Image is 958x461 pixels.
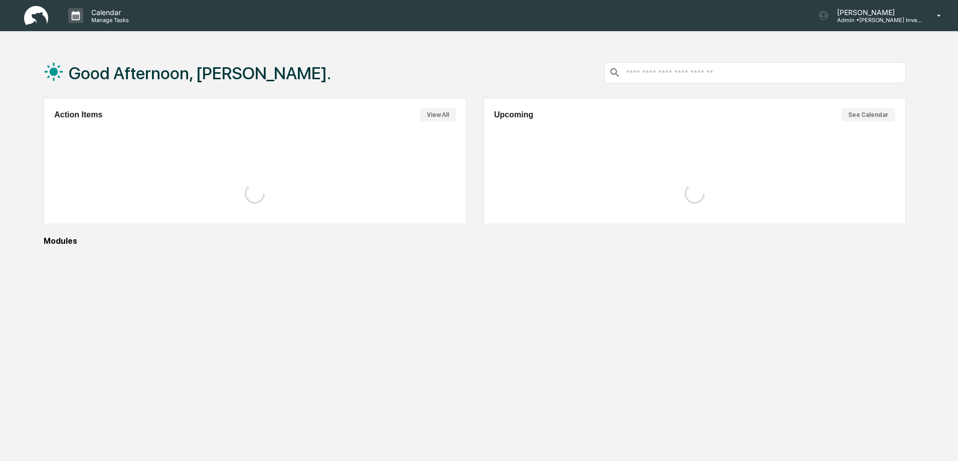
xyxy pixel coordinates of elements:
p: Admin • [PERSON_NAME] Investments, LLC [829,17,922,24]
img: logo [24,6,48,26]
div: Modules [44,236,906,246]
h1: Good Afternoon, [PERSON_NAME]. [69,63,331,83]
p: Calendar [83,8,134,17]
h2: Upcoming [494,110,533,119]
button: View All [420,108,456,121]
h2: Action Items [54,110,102,119]
p: Manage Tasks [83,17,134,24]
button: See Calendar [841,108,895,121]
p: [PERSON_NAME] [829,8,922,17]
